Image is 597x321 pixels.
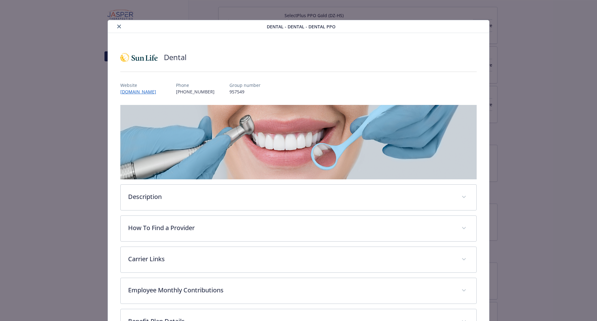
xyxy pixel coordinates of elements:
span: Dental - Dental - Dental PPO [267,23,336,30]
p: [PHONE_NUMBER] [176,88,215,95]
h2: Dental [164,52,187,63]
p: Group number [229,82,261,88]
div: Description [121,185,477,210]
div: Employee Monthly Contributions [121,278,477,304]
p: Employee Monthly Contributions [128,286,454,295]
a: [DOMAIN_NAME] [120,89,161,95]
div: Carrier Links [121,247,477,272]
img: banner [120,105,477,179]
p: Website [120,82,161,88]
p: 957549 [229,88,261,95]
p: Carrier Links [128,254,454,264]
img: Sun Life Financial [120,48,158,67]
button: close [115,23,123,30]
p: How To Find a Provider [128,223,454,233]
p: Phone [176,82,215,88]
div: How To Find a Provider [121,216,477,241]
p: Description [128,192,454,201]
